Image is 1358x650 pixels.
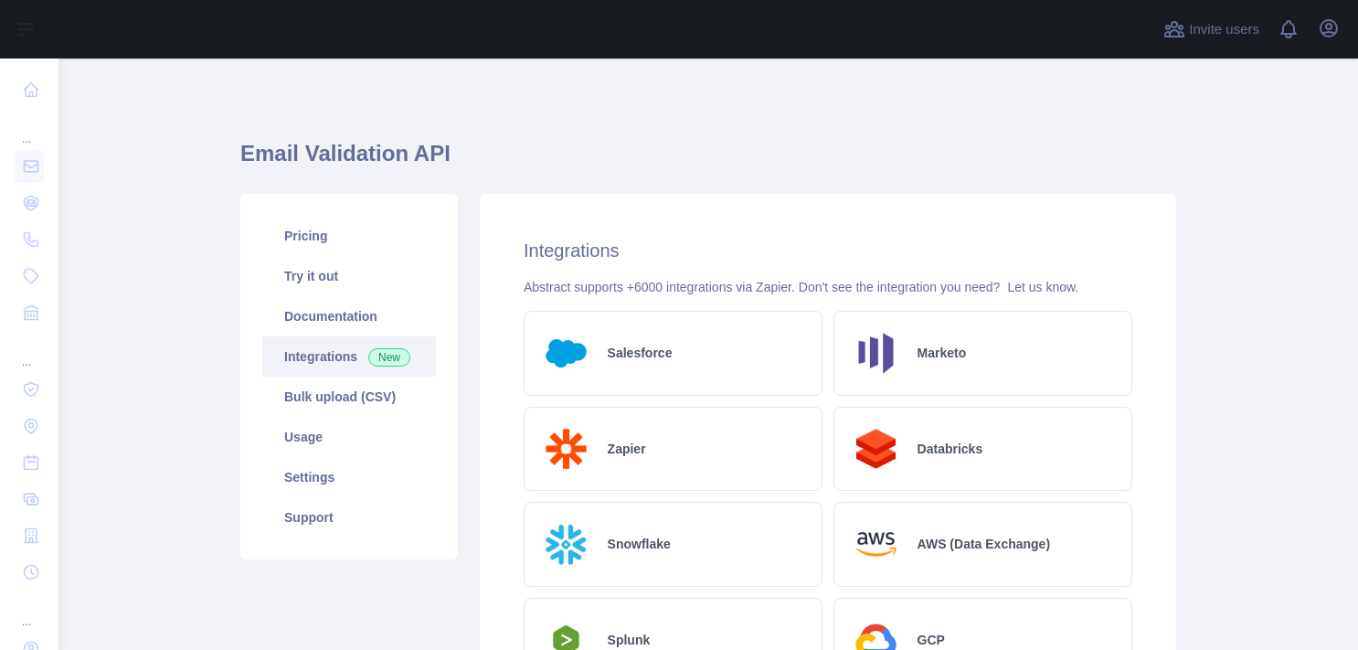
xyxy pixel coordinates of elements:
a: Support [262,497,436,538]
h2: Snowflake [608,535,671,553]
h2: Zapier [608,440,646,458]
h2: GCP [918,631,945,649]
img: Logo [849,326,903,380]
a: Try it out [262,256,436,296]
span: New [368,348,410,367]
h2: Marketo [918,344,967,362]
img: Logo [539,326,593,380]
img: Logo [539,517,593,571]
div: Abstract supports +6000 integrations via Zapier. Don't see the integration you need? [524,278,1132,296]
img: Logo [849,422,903,476]
h2: AWS (Data Exchange) [918,535,1050,553]
a: Pricing [262,216,436,256]
h1: Email Validation API [240,139,1176,183]
a: Documentation [262,296,436,336]
h2: Integrations [524,238,1132,263]
h2: Databricks [918,440,983,458]
h2: Splunk [608,631,651,649]
div: ... [15,110,44,146]
div: ... [15,333,44,369]
button: Invite users [1160,15,1263,44]
span: Invite users [1189,19,1259,40]
a: Usage [262,417,436,457]
img: Logo [539,422,593,476]
a: Settings [262,457,436,497]
a: Bulk upload (CSV) [262,377,436,417]
div: ... [15,592,44,629]
a: Integrations New [262,336,436,377]
img: Logo [849,517,903,571]
a: Let us know. [1007,280,1078,294]
h2: Salesforce [608,344,673,362]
